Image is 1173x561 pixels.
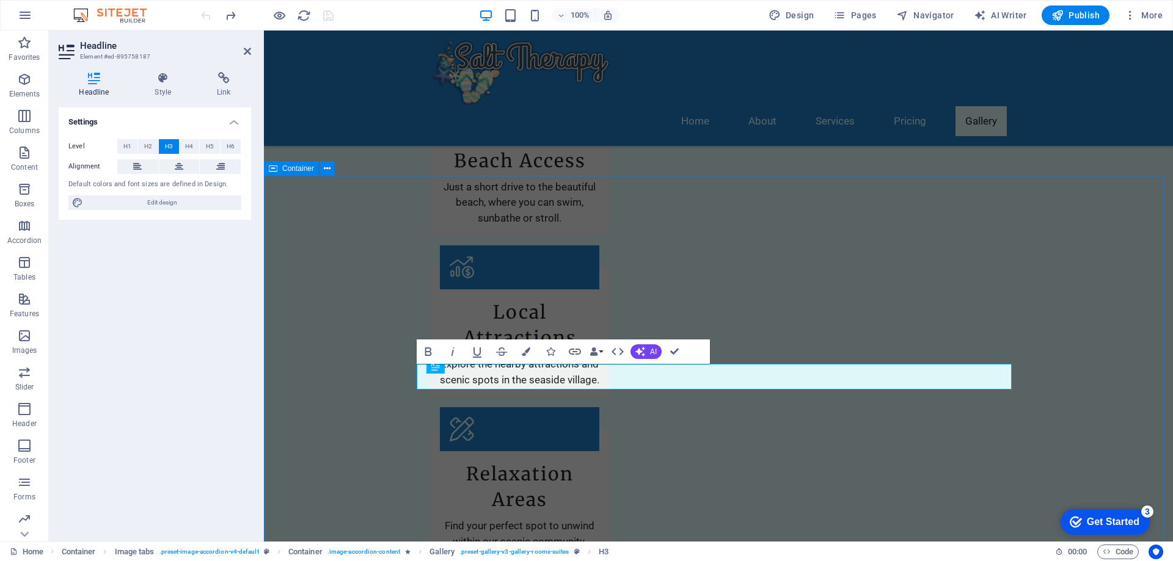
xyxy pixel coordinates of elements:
p: Content [11,162,38,172]
h3: Element #ed-895758187 [80,51,227,62]
button: H2 [138,139,158,154]
button: Edit design [68,195,241,210]
span: Click to select. Double-click to edit [429,545,455,559]
div: Get Started 3 items remaining, 40% complete [10,6,99,32]
span: Click to select. Double-click to edit [62,545,96,559]
nav: breadcrumb [62,545,608,559]
p: Accordion [7,236,42,245]
div: Get Started [36,13,89,24]
a: Click to cancel selection. Double-click to open Pages [10,545,43,559]
button: Bold (Ctrl+B) [417,339,440,364]
button: H6 [221,139,241,154]
span: Pages [833,9,876,21]
h4: Style [134,72,197,98]
p: Columns [9,126,40,136]
button: 100% [552,8,596,23]
span: H5 [206,139,214,154]
button: redo [223,8,238,23]
button: Icons [539,339,562,364]
span: . preset-image-accordion-v4-default [159,545,259,559]
i: Element contains an animation [405,548,411,555]
button: AI [630,344,662,359]
span: Edit design [87,195,238,210]
i: Redo: Delete elements (Ctrl+Y, ⌘+Y) [224,9,238,23]
button: Strikethrough [490,339,513,364]
button: AI Writer [969,5,1032,25]
img: Editor Logo [70,8,162,23]
button: HTML [606,339,629,364]
button: reload [296,8,311,23]
i: On resize automatically adjust zoom level to fit chosen device. [602,10,613,21]
button: Italic (Ctrl+I) [441,339,464,364]
span: Code [1103,545,1133,559]
button: Data Bindings [588,339,605,364]
label: Level [68,139,117,154]
button: More [1119,5,1168,25]
span: . image-accordion-content [327,545,400,559]
div: 3 [90,2,103,15]
div: Design (Ctrl+Alt+Y) [764,5,819,25]
span: Click to select. Double-click to edit [115,545,155,559]
h4: Link [197,72,251,98]
button: H5 [200,139,220,154]
span: H3 [165,139,173,154]
h6: 100% [571,8,590,23]
label: Alignment [68,159,117,174]
p: Slider [15,382,34,392]
p: Footer [13,455,35,465]
button: Pages [828,5,881,25]
span: Publish [1051,9,1100,21]
h4: Headline [59,72,134,98]
i: This element is a customizable preset [264,548,269,555]
span: AI Writer [974,9,1027,21]
p: Tables [13,272,35,282]
div: Default colors and font sizes are defined in Design. [68,179,241,190]
button: Underline (Ctrl+U) [466,339,489,364]
span: Container [282,165,314,172]
span: AI [650,348,657,355]
p: Elements [9,89,40,99]
span: H4 [185,139,193,154]
p: Header [12,419,37,429]
button: Confirm (Ctrl+⏎) [663,339,686,364]
span: H6 [227,139,235,154]
h4: Settings [59,107,251,129]
i: This element is a customizable preset [574,548,580,555]
p: Features [10,309,39,319]
p: Boxes [15,199,35,209]
p: Forms [13,492,35,502]
span: 00 00 [1068,545,1087,559]
span: : [1076,547,1078,556]
button: H4 [180,139,200,154]
h2: Headline [80,40,251,51]
span: Click to select. Double-click to edit [599,545,608,559]
button: Design [764,5,819,25]
i: Reload page [297,9,311,23]
p: Favorites [9,52,40,62]
span: . preset-gallery-v3-gallery-rooms-suites [459,545,569,559]
span: Design [769,9,814,21]
button: Click here to leave preview mode and continue editing [272,8,287,23]
span: Click to select. Double-click to edit [288,545,323,559]
button: Navigator [891,5,959,25]
button: Link [563,339,586,364]
span: Navigator [896,9,954,21]
button: Code [1097,545,1139,559]
span: H2 [144,139,152,154]
button: H3 [159,139,179,154]
button: Usercentrics [1149,545,1163,559]
button: Colors [514,339,538,364]
span: More [1124,9,1163,21]
span: H1 [123,139,131,154]
h6: Session time [1055,545,1087,559]
button: H1 [117,139,137,154]
button: Publish [1042,5,1109,25]
p: Images [12,346,37,355]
